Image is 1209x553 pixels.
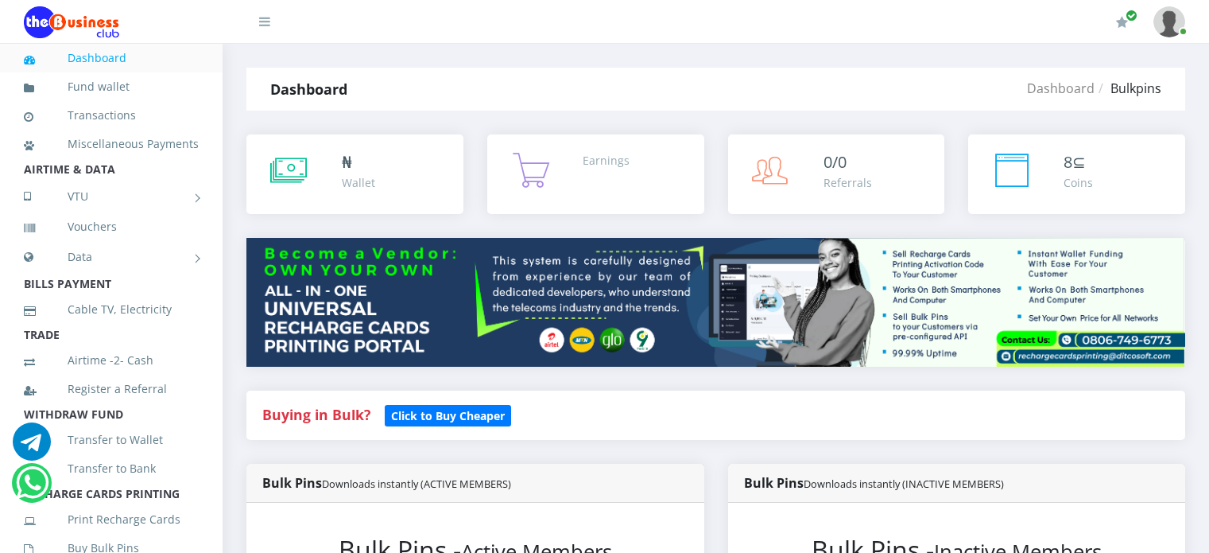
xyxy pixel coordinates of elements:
span: 8 [1064,151,1072,173]
a: VTU [24,177,199,216]
strong: Dashboard [270,80,347,99]
a: Transactions [24,97,199,134]
a: Transfer to Wallet [24,422,199,458]
strong: Buying in Bulk? [262,405,370,424]
img: multitenant_rcp.png [246,238,1185,367]
a: Chat for support [16,476,48,502]
div: ⊆ [1064,150,1093,174]
a: Dashboard [24,40,199,76]
a: Dashboard [1027,80,1095,97]
a: Fund wallet [24,68,199,105]
span: 0/0 [823,151,847,173]
div: Earnings [583,152,630,169]
small: Downloads instantly (INACTIVE MEMBERS) [804,477,1004,491]
b: Click to Buy Cheaper [391,408,505,423]
strong: Bulk Pins [744,474,1004,492]
a: Cable TV, Electricity [24,291,199,328]
a: Data [24,237,199,277]
a: Chat for support [13,434,51,461]
img: User [1153,6,1185,37]
div: Wallet [342,174,375,191]
div: Referrals [823,174,872,191]
i: Renew/Upgrade Subscription [1116,16,1128,29]
a: Transfer to Bank [24,450,199,487]
strong: Bulk Pins [262,474,511,492]
a: Print Recharge Cards [24,501,199,538]
a: Airtime -2- Cash [24,342,199,379]
div: Coins [1064,174,1093,191]
li: Bulkpins [1095,79,1161,98]
small: Downloads instantly (ACTIVE MEMBERS) [322,477,511,491]
img: Logo [24,6,119,38]
a: Miscellaneous Payments [24,126,199,162]
a: Earnings [487,134,704,214]
a: 0/0 Referrals [728,134,945,214]
a: Vouchers [24,208,199,245]
span: Renew/Upgrade Subscription [1126,10,1137,21]
a: Register a Referral [24,371,199,407]
a: Click to Buy Cheaper [385,405,511,424]
div: ₦ [342,150,375,174]
a: ₦ Wallet [246,134,463,214]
